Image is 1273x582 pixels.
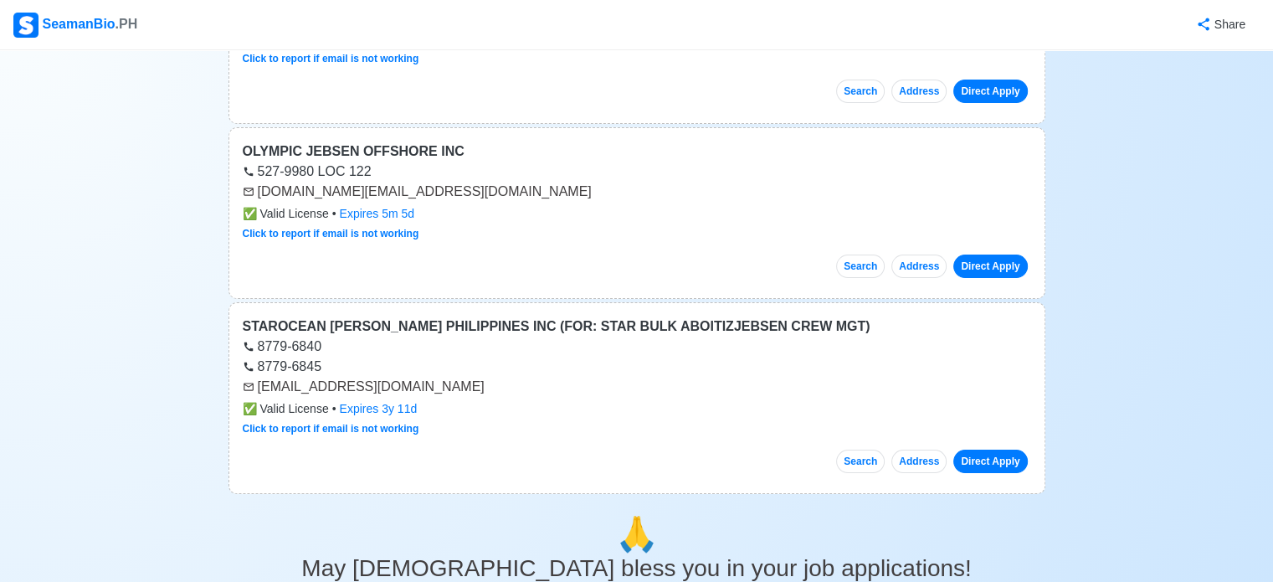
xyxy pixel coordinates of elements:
[1179,8,1260,41] button: Share
[953,450,1027,473] a: Direct Apply
[836,80,885,103] button: Search
[243,400,329,418] span: Valid License
[953,255,1027,278] a: Direct Apply
[836,450,885,473] button: Search
[243,207,257,220] span: check
[13,13,38,38] img: Logo
[243,164,372,178] a: 527-9980 LOC 122
[616,516,658,553] span: pray
[891,450,947,473] button: Address
[953,80,1027,103] a: Direct Apply
[243,423,419,435] a: Click to report if email is not working
[243,317,1031,337] div: STAROCEAN [PERSON_NAME] PHILIPPINES INC (FOR: STAR BULK ABOITIZJEBSEN CREW MGT)
[340,400,418,418] div: Expires 3y 11d
[243,400,1031,418] div: •
[243,402,257,415] span: check
[243,228,419,239] a: Click to report if email is not working
[115,17,138,31] span: .PH
[243,359,322,373] a: 8779-6845
[243,339,322,353] a: 8779-6840
[243,142,1031,162] div: OLYMPIC JEBSEN OFFSHORE INC
[836,255,885,278] button: Search
[891,80,947,103] button: Address
[891,255,947,278] button: Address
[243,182,1031,202] div: [DOMAIN_NAME][EMAIL_ADDRESS][DOMAIN_NAME]
[243,205,1031,223] div: •
[13,13,137,38] div: SeamanBio
[243,377,1031,397] div: [EMAIL_ADDRESS][DOMAIN_NAME]
[243,205,329,223] span: Valid License
[340,205,415,223] div: Expires 5m 5d
[243,53,419,64] a: Click to report if email is not working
